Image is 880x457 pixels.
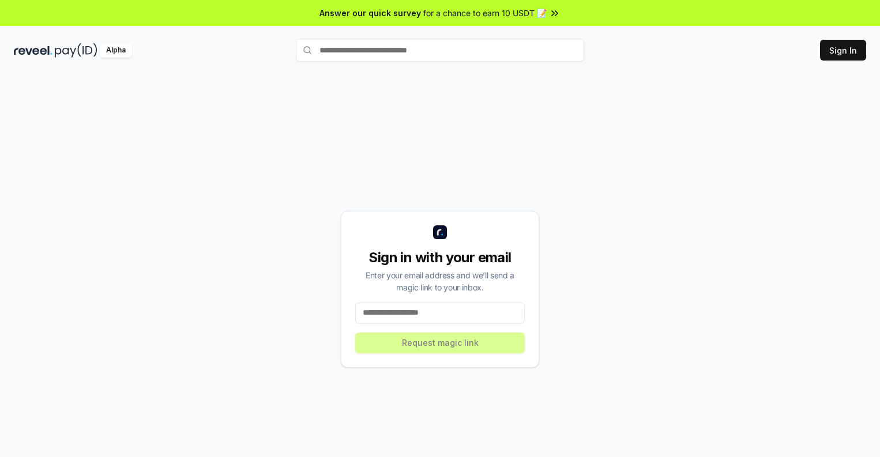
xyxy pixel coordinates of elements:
[423,7,547,19] span: for a chance to earn 10 USDT 📝
[55,43,97,58] img: pay_id
[433,225,447,239] img: logo_small
[100,43,132,58] div: Alpha
[355,269,525,293] div: Enter your email address and we’ll send a magic link to your inbox.
[319,7,421,19] span: Answer our quick survey
[14,43,52,58] img: reveel_dark
[355,248,525,267] div: Sign in with your email
[820,40,866,61] button: Sign In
